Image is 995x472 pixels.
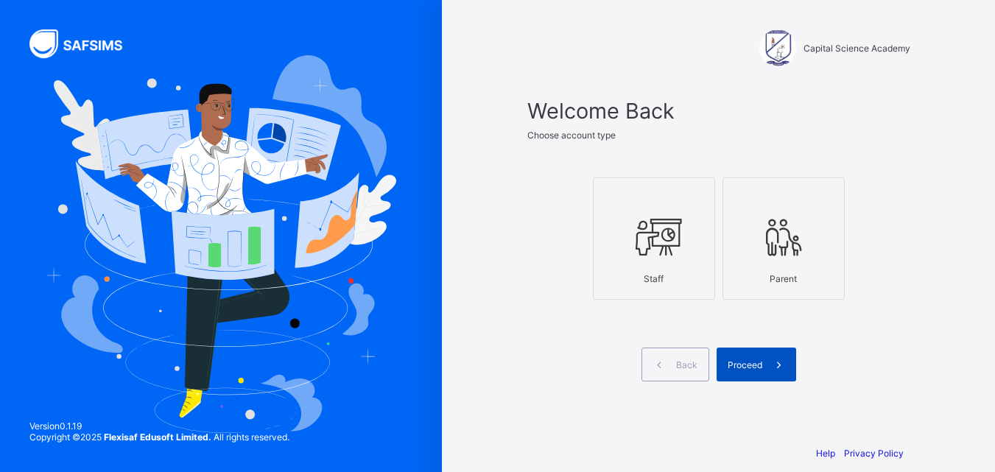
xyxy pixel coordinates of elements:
[104,432,211,443] strong: Flexisaf Edusoft Limited.
[527,130,616,141] span: Choose account type
[816,448,835,459] a: Help
[29,432,289,443] span: Copyright © 2025 All rights reserved.
[844,448,904,459] a: Privacy Policy
[676,359,697,370] span: Back
[29,420,289,432] span: Version 0.1.19
[731,266,837,292] div: Parent
[29,29,140,58] img: SAFSIMS Logo
[46,55,396,432] img: Hero Image
[804,43,910,54] span: Capital Science Academy
[601,266,707,292] div: Staff
[728,359,762,370] span: Proceed
[527,98,910,124] span: Welcome Back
